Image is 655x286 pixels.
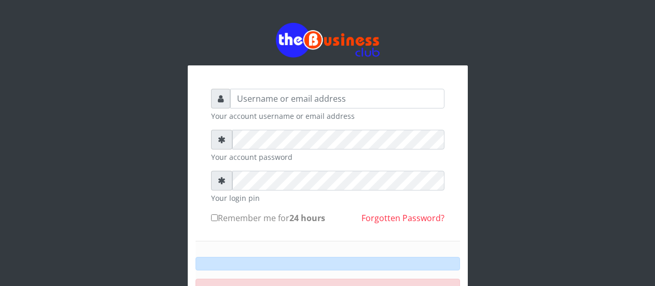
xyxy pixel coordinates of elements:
[230,89,444,108] input: Username or email address
[211,152,444,162] small: Your account password
[289,212,325,224] b: 24 hours
[211,111,444,121] small: Your account username or email address
[211,212,325,224] label: Remember me for
[361,212,444,224] a: Forgotten Password?
[211,193,444,203] small: Your login pin
[211,214,218,221] input: Remember me for24 hours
